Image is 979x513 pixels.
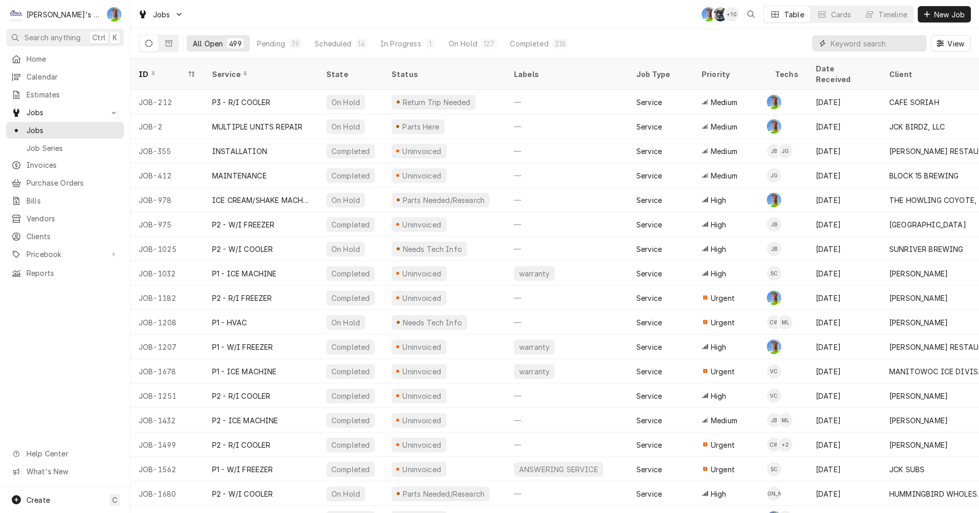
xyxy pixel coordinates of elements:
div: Uninvoiced [401,391,443,401]
div: P2 - R/I COOLER [212,440,270,450]
div: GA [767,193,781,207]
div: On Hold [330,97,361,108]
div: P3 - R/I COOLER [212,97,270,108]
div: P2 - W/I COOLER [212,489,273,499]
a: Vendors [6,210,124,227]
div: — [506,237,628,261]
div: JOB-412 [131,163,204,188]
div: GA [767,291,781,305]
div: Cameron Ward's Avatar [767,438,781,452]
div: Scheduled [315,38,351,49]
div: Cards [831,9,852,20]
div: Techs [775,69,800,80]
div: JG [778,144,792,158]
div: 39 [291,38,299,49]
div: Uninvoiced [401,293,443,303]
div: P1 - W/I FREEZER [212,342,273,352]
div: Mikah Levitt-Freimuth's Avatar [778,315,792,329]
span: High [711,391,727,401]
div: JOB-1251 [131,383,204,408]
div: Greg Austin's Avatar [767,340,781,354]
div: Valente Castillo's Avatar [767,389,781,403]
div: CW [767,438,781,452]
a: Purchase Orders [6,174,124,191]
div: SC [767,462,781,476]
div: Greg Austin's Avatar [767,291,781,305]
div: [PERSON_NAME] [889,293,948,303]
div: Completed [330,440,371,450]
span: Urgent [711,317,735,328]
div: JCK BIRDZ, LLC [889,121,945,132]
div: JB [767,413,781,427]
div: Uninvoiced [401,366,443,377]
div: Joey Brabb's Avatar [767,413,781,427]
div: + 2 [778,438,792,452]
a: Invoices [6,157,124,173]
div: Parts Needed/Research [401,489,485,499]
div: — [506,90,628,114]
div: [GEOGRAPHIC_DATA] [889,219,966,230]
div: 127 [483,38,495,49]
button: Open search [743,6,759,22]
div: Completed [330,342,371,352]
span: Urgent [711,293,735,303]
div: [DATE] [808,383,881,408]
div: Steven Cramer's Avatar [767,266,781,280]
div: Greg Austin's Avatar [767,119,781,134]
div: Completed [330,170,371,181]
div: Service [636,366,662,377]
div: JOB-1432 [131,408,204,432]
div: [DATE] [808,359,881,383]
div: Steven Cramer's Avatar [767,462,781,476]
div: [PERSON_NAME] [889,415,948,426]
div: CAFE SORIAH [889,97,939,108]
div: Completed [330,415,371,426]
div: [PERSON_NAME] [889,440,948,450]
div: [DATE] [808,335,881,359]
div: GA [767,340,781,354]
div: [DATE] [808,90,881,114]
div: MAINTENANCE [212,170,267,181]
div: Service [636,97,662,108]
div: Sarah Bendele's Avatar [713,7,728,21]
input: Keyword search [831,35,921,52]
span: High [711,489,727,499]
div: Service [212,69,308,80]
div: [PERSON_NAME] [889,391,948,401]
div: JCK SUBS [889,464,924,475]
span: Urgent [711,440,735,450]
span: High [711,219,727,230]
a: Home [6,50,124,67]
div: Pending [257,38,285,49]
button: View [931,35,971,52]
div: Service [636,489,662,499]
div: [DATE] [808,432,881,457]
span: Help Center [27,448,118,459]
span: Calendar [27,71,119,82]
div: Job Type [636,69,685,80]
div: On Hold [449,38,477,49]
div: On Hold [330,195,361,206]
span: Medium [711,170,737,181]
div: JOB-1182 [131,286,204,310]
div: JOB-1207 [131,335,204,359]
div: VC [767,389,781,403]
div: GA [107,7,121,21]
div: State [326,69,375,80]
div: warranty [518,366,551,377]
div: Completed [330,366,371,377]
a: Estimates [6,86,124,103]
div: — [506,114,628,139]
a: Go to What's New [6,463,124,480]
div: Service [636,170,662,181]
div: [DATE] [808,188,881,212]
div: Completed [330,268,371,279]
div: JOB-1678 [131,359,204,383]
div: ML [778,413,792,427]
div: JB [767,217,781,232]
div: JOB-355 [131,139,204,163]
div: JOB-1208 [131,310,204,335]
div: P2 - W/I FREEZER [212,219,275,230]
div: Johnny Guerra's Avatar [778,144,792,158]
div: — [506,188,628,212]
